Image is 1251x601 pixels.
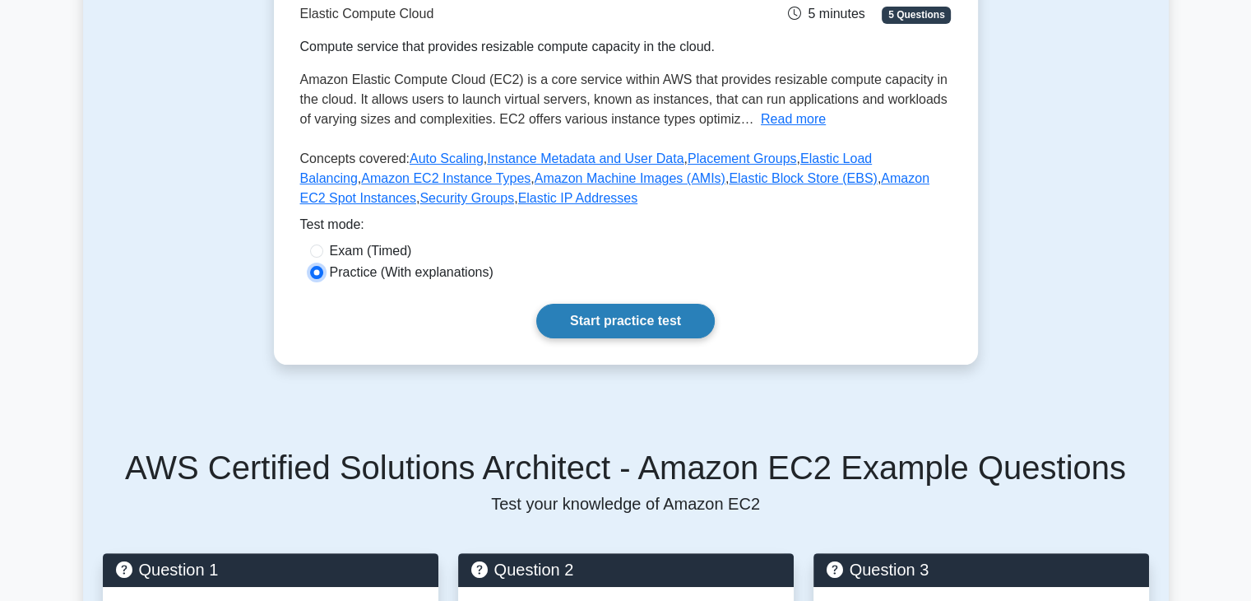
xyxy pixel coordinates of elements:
a: Start practice test [536,304,715,338]
a: Amazon EC2 Instance Types [361,171,531,185]
div: Compute service that provides resizable compute capacity in the cloud. [300,37,728,57]
h5: Question 1 [116,560,425,580]
a: Security Groups [419,191,514,205]
h5: Question 2 [471,560,781,580]
a: Elastic IP Addresses [518,191,638,205]
h5: Question 3 [827,560,1136,580]
p: Elastic Compute Cloud [300,4,728,24]
p: Concepts covered: , , , , , , , , , [300,149,952,215]
a: Elastic Block Store (EBS) [729,171,878,185]
span: Amazon Elastic Compute Cloud (EC2) is a core service within AWS that provides resizable compute c... [300,72,948,126]
label: Practice (With explanations) [330,263,493,282]
button: Read more [761,109,826,129]
a: Amazon Machine Images (AMIs) [535,171,725,185]
span: 5 Questions [882,7,951,23]
div: Test mode: [300,215,952,241]
a: Auto Scaling [410,151,484,165]
label: Exam (Timed) [330,241,412,261]
a: Placement Groups [688,151,797,165]
span: 5 minutes [788,7,864,21]
p: Test your knowledge of Amazon EC2 [103,494,1149,514]
a: Instance Metadata and User Data [487,151,683,165]
h5: AWS Certified Solutions Architect - Amazon EC2 Example Questions [103,448,1149,487]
